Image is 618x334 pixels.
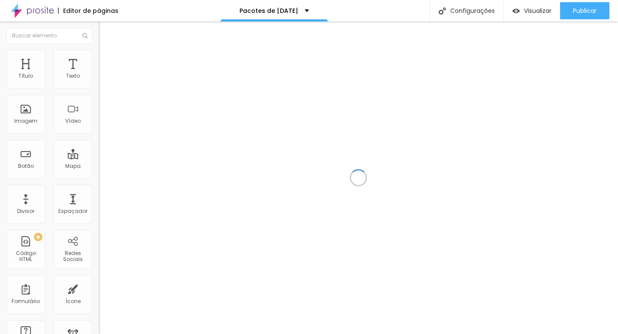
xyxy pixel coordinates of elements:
div: Ícone [66,298,81,304]
div: Imagem [14,118,37,124]
button: Publicar [560,2,609,19]
img: view-1.svg [512,7,520,15]
div: Texto [66,73,80,79]
div: Código HTML [9,250,42,263]
div: Redes Sociais [56,250,90,263]
img: Icone [82,33,88,38]
div: Mapa [65,163,81,169]
div: Editor de páginas [58,8,118,14]
input: Buscar elemento [6,28,92,43]
div: Divisor [17,208,34,214]
img: Icone [439,7,446,15]
div: Título [18,73,33,79]
button: Visualizar [504,2,560,19]
p: Pacotes de [DATE] [239,8,298,14]
span: Visualizar [524,7,551,14]
div: Botão [18,163,34,169]
span: Publicar [573,7,597,14]
div: Formulário [12,298,40,304]
div: Espaçador [58,208,88,214]
div: Vídeo [65,118,81,124]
